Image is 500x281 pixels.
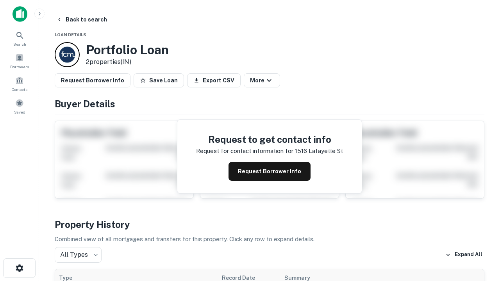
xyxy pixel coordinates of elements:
a: Search [2,28,37,49]
p: 2 properties (IN) [86,57,169,67]
a: Borrowers [2,50,37,71]
button: More [244,73,280,87]
h4: Property History [55,217,484,231]
p: Request for contact information for [196,146,293,156]
a: Contacts [2,73,37,94]
img: capitalize-icon.png [12,6,27,22]
h4: Request to get contact info [196,132,343,146]
button: Back to search [53,12,110,27]
p: Combined view of all mortgages and transfers for this property. Click any row to expand details. [55,235,484,244]
button: Expand All [443,249,484,261]
button: Save Loan [134,73,184,87]
span: Saved [14,109,25,115]
h3: Portfolio Loan [86,43,169,57]
button: Request Borrower Info [229,162,311,181]
span: Borrowers [10,64,29,70]
h4: Buyer Details [55,97,484,111]
span: Loan Details [55,32,86,37]
p: 1516 lafayette st [295,146,343,156]
button: Export CSV [187,73,241,87]
span: Contacts [12,86,27,92]
span: Search [13,41,26,47]
button: Request Borrower Info [55,73,130,87]
iframe: Chat Widget [461,219,500,256]
a: Saved [2,96,37,117]
div: All Types [55,247,102,263]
